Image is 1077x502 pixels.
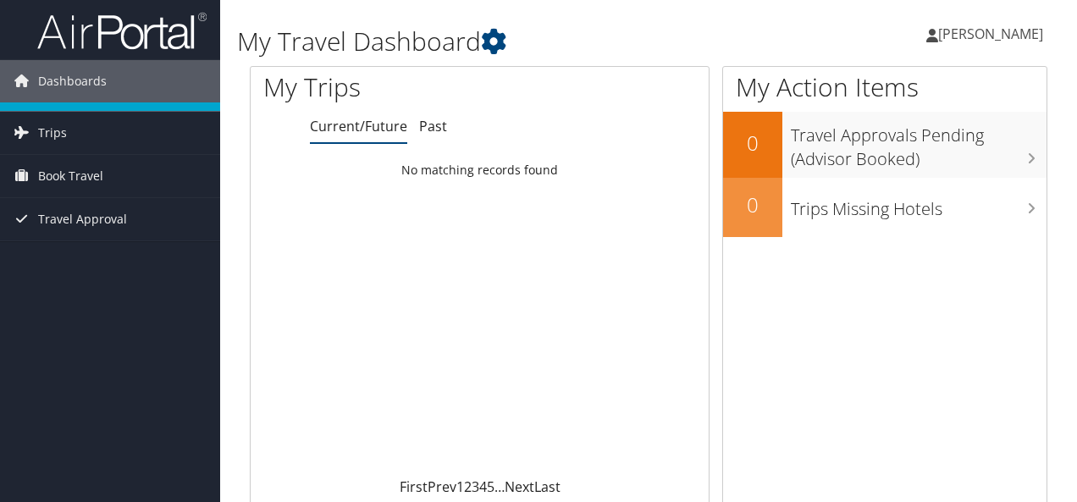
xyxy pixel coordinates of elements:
[791,189,1047,221] h3: Trips Missing Hotels
[237,24,786,59] h1: My Travel Dashboard
[723,178,1047,237] a: 0Trips Missing Hotels
[723,129,782,157] h2: 0
[38,60,107,102] span: Dashboards
[251,155,709,185] td: No matching records found
[37,11,207,51] img: airportal-logo.png
[464,477,472,496] a: 2
[472,477,479,496] a: 3
[926,8,1060,59] a: [PERSON_NAME]
[479,477,487,496] a: 4
[534,477,561,496] a: Last
[938,25,1043,43] span: [PERSON_NAME]
[419,117,447,135] a: Past
[38,198,127,240] span: Travel Approval
[38,155,103,197] span: Book Travel
[723,112,1047,177] a: 0Travel Approvals Pending (Advisor Booked)
[487,477,494,496] a: 5
[428,477,456,496] a: Prev
[456,477,464,496] a: 1
[723,69,1047,105] h1: My Action Items
[263,69,505,105] h1: My Trips
[494,477,505,496] span: …
[791,115,1047,171] h3: Travel Approvals Pending (Advisor Booked)
[723,190,782,219] h2: 0
[400,477,428,496] a: First
[505,477,534,496] a: Next
[38,112,67,154] span: Trips
[310,117,407,135] a: Current/Future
